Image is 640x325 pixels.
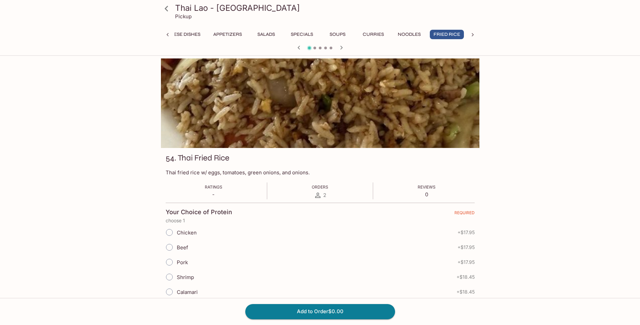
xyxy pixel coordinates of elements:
[177,244,188,251] span: Beef
[177,259,188,266] span: Pork
[166,218,475,223] p: choose 1
[457,259,475,265] span: + $17.95
[175,3,477,13] h3: Thai Lao - [GEOGRAPHIC_DATA]
[175,13,192,20] p: Pickup
[312,184,328,190] span: Orders
[205,191,222,198] p: -
[456,274,475,280] span: + $18.45
[166,153,229,163] h3: 54. Thai Fried Rice
[287,30,317,39] button: Specials
[454,210,475,218] span: REQUIRED
[177,289,198,295] span: Calamari
[418,184,436,190] span: Reviews
[177,229,197,236] span: Chicken
[149,30,204,39] button: Vietnamese Dishes
[456,289,475,295] span: + $18.45
[205,184,222,190] span: Ratings
[418,191,436,198] p: 0
[323,192,326,198] span: 2
[251,30,281,39] button: Salads
[457,230,475,235] span: + $17.95
[177,274,194,280] span: Shrimp
[323,30,353,39] button: Soups
[161,58,479,148] div: 54. Thai Fried Rice
[210,30,246,39] button: Appetizers
[166,169,475,176] p: Thai fried rice w/ eggs, tomatoes, green onions, and onions.
[358,30,389,39] button: Curries
[166,208,232,216] h4: Your Choice of Protein
[245,304,395,319] button: Add to Order$0.00
[430,30,464,39] button: Fried Rice
[394,30,424,39] button: Noodles
[457,245,475,250] span: + $17.95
